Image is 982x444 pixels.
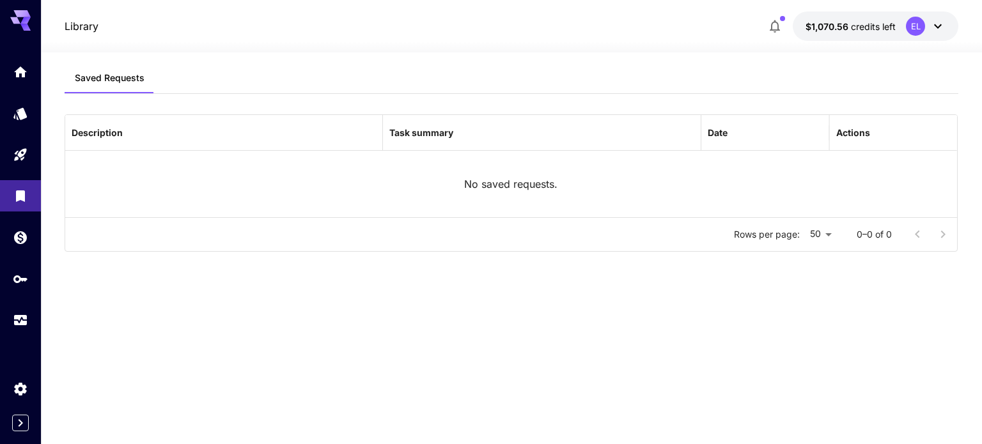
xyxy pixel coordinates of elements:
div: Task summary [389,127,453,138]
a: Library [65,19,98,34]
div: Settings [13,381,28,397]
div: Models [13,105,28,121]
button: Expand sidebar [12,415,29,431]
p: Rows per page: [734,228,800,241]
span: $1,070.56 [806,21,851,32]
div: Actions [836,127,870,138]
div: 50 [805,225,836,243]
div: Wallet [13,229,28,245]
span: Saved Requests [75,72,144,84]
p: No saved requests. [464,176,557,192]
div: Date [708,127,728,138]
button: $1,070.5586EL [793,11,958,41]
div: Usage [13,312,28,328]
nav: breadcrumb [65,19,98,34]
div: API Keys [13,271,28,287]
div: $1,070.5586 [806,20,896,33]
span: credits left [851,21,896,32]
p: 0–0 of 0 [857,228,892,241]
div: Home [13,64,28,80]
div: Description [72,127,123,138]
div: EL [906,17,925,36]
div: Playground [13,147,28,163]
div: Library [13,188,28,204]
